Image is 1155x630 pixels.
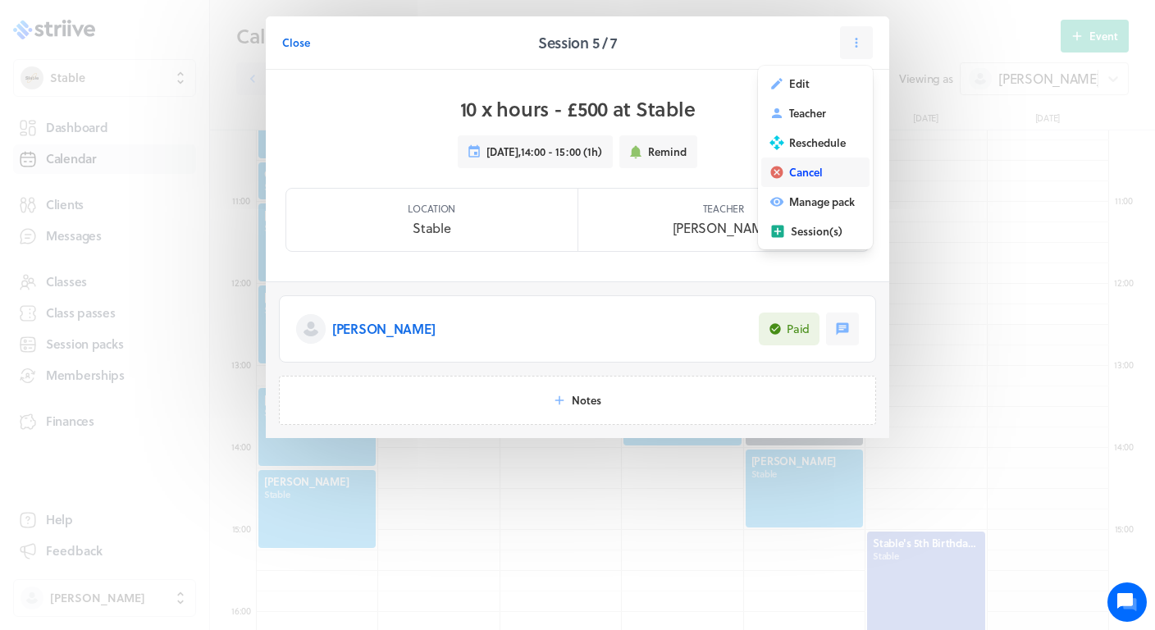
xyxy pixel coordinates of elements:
[25,109,304,162] h2: We're here to help. Ask us anything!
[106,201,197,214] span: New conversation
[332,319,435,339] p: [PERSON_NAME]
[25,80,304,106] h1: Hi [PERSON_NAME]
[789,194,855,209] span: Manage pack
[279,376,876,425] button: Notes
[282,35,310,50] span: Close
[761,128,870,157] button: Reschedule
[673,218,774,238] p: [PERSON_NAME]
[761,187,870,217] button: Manage pack
[282,26,310,59] button: Close
[761,69,870,98] button: Edit
[761,217,870,246] button: Session(s)
[458,135,613,168] button: [DATE],14:00 - 15:00 (1h)
[413,218,450,238] p: Stable
[789,135,846,150] span: Reschedule
[572,393,601,408] span: Notes
[703,202,744,215] p: Teacher
[408,202,455,215] p: Location
[787,321,810,337] div: Paid
[1107,582,1147,622] iframe: gist-messenger-bubble-iframe
[25,191,303,224] button: New conversation
[22,255,306,275] p: Find an answer quickly
[789,106,826,121] span: Teacher
[789,76,810,91] span: Edit
[48,282,293,315] input: Search articles
[648,144,687,159] span: Remind
[538,31,617,54] h2: Session 5 / 7
[761,98,870,128] button: Teacher
[619,135,697,168] button: Remind
[460,96,695,122] h1: 10 x hours - £500 at Stable
[791,224,842,239] span: Session(s)
[761,157,870,187] button: Cancel
[789,165,823,180] span: Cancel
